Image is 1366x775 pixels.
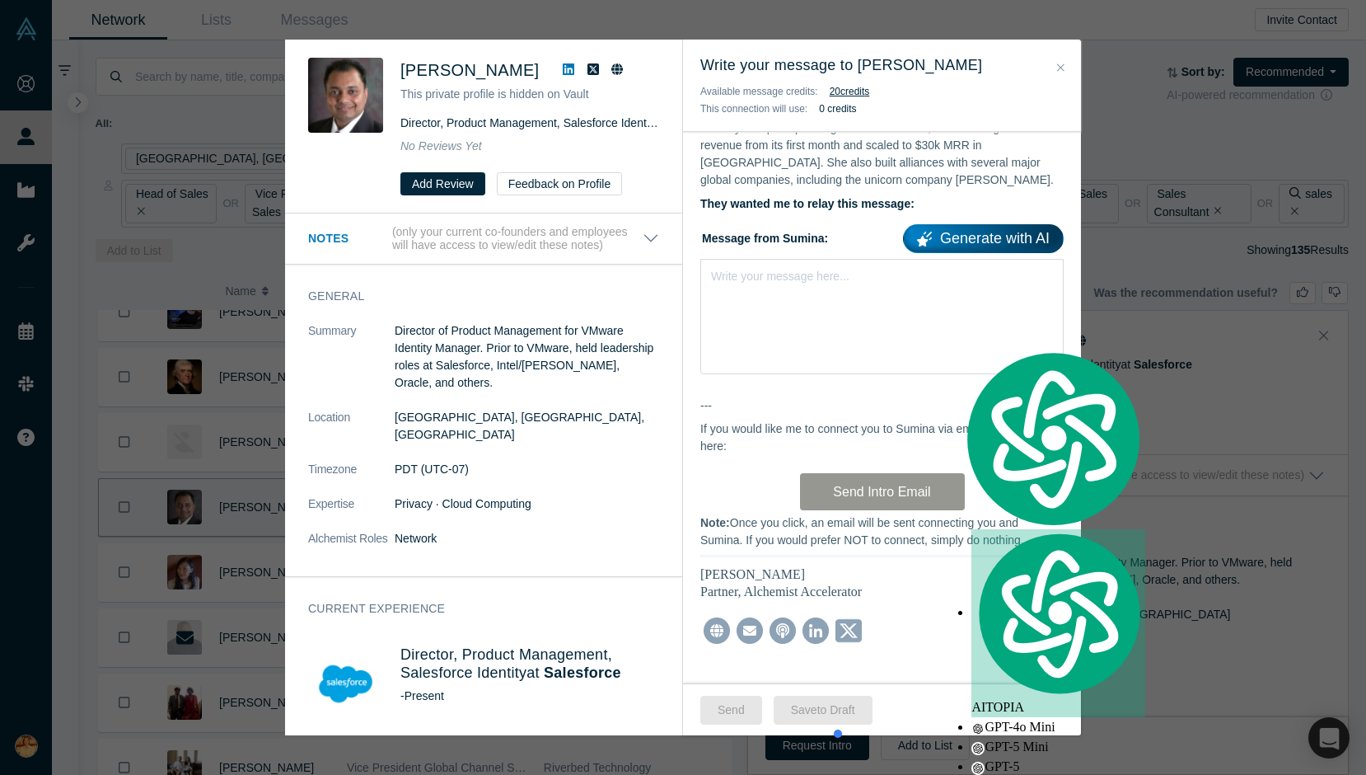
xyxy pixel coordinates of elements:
h3: General [308,288,636,305]
div: rdw-wrapper [700,259,1064,374]
img: logo.svg [971,529,1144,698]
p: (only your current co-founders and employees will have access to view/edit these notes) [392,225,643,253]
a: Salesforce [544,665,621,681]
p: This private profile is hidden on Vault [400,86,659,103]
div: rdw-editor [712,265,1053,282]
a: Generate with AI [903,224,1064,253]
img: gpt-black.svg [971,762,985,775]
dd: [GEOGRAPHIC_DATA], [GEOGRAPHIC_DATA], [GEOGRAPHIC_DATA] [395,409,659,444]
button: Feedback on Profile [497,172,623,195]
img: gpt-black.svg [971,742,985,755]
label: Message from Sumina: [700,218,1064,253]
p: Director of Product Management for VMware Identity Manager. Prior to VMware, held leadership role... [395,322,659,392]
div: AITOPIA [971,529,1144,718]
span: This connection will use: [700,103,807,115]
img: logo.svg [959,348,1145,529]
img: Vikas Jain's Profile Image [308,58,383,133]
button: 20credits [830,83,870,100]
button: Notes (only your current co-founders and employees will have access to view/edit these notes) [308,225,659,253]
dt: Alchemist Roles [308,530,395,565]
img: gpt-black.svg [971,722,985,735]
dt: Expertise [308,496,395,530]
img: Salesforce's Logo [308,646,383,721]
dt: Summary [308,322,395,409]
div: GPT-4o Mini [971,717,1144,737]
h3: Write your message to [PERSON_NAME] [700,54,1064,77]
button: Close [1052,59,1069,77]
span: No Reviews Yet [400,139,482,153]
b: They wanted me to relay this message: [700,197,915,210]
button: Send [700,696,762,725]
dd: PDT (UTC-07) [395,461,659,478]
span: [PERSON_NAME] [400,61,539,79]
div: - Present [400,688,659,705]
dt: Location [308,409,395,461]
dd: Network [395,530,659,547]
h3: Current Experience [308,600,636,618]
span: Director, Product Management, Salesforce Identity at [400,116,729,129]
button: Saveto Draft [774,696,872,725]
dt: Timezone [308,461,395,496]
h4: Director, Product Management, Salesforce Identity at [400,646,659,682]
h3: Notes [308,230,389,247]
div: GPT-5 Mini [971,737,1144,757]
b: 0 credits [819,103,856,115]
span: Available message credits: [700,86,818,97]
span: Privacy · Cloud Computing [395,497,531,510]
button: Add Review [400,172,485,195]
